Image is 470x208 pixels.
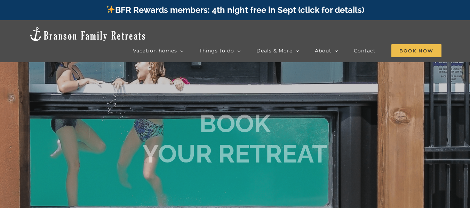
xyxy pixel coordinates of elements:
a: Contact [354,44,376,58]
b: BOOK YOUR RETREAT [142,109,328,168]
a: BFR Rewards members: 4th night free in Sept (click for details) [106,5,364,15]
a: Deals & More [256,44,299,58]
span: About [315,48,332,53]
img: Branson Family Retreats Logo [29,26,146,42]
span: Deals & More [256,48,293,53]
img: ✨ [106,5,115,14]
span: Things to do [199,48,234,53]
a: Book Now [391,44,441,58]
span: Vacation homes [133,48,177,53]
a: Things to do [199,44,241,58]
span: Contact [354,48,376,53]
a: Vacation homes [133,44,184,58]
a: About [315,44,338,58]
span: Book Now [391,44,441,57]
nav: Main Menu [133,44,441,58]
